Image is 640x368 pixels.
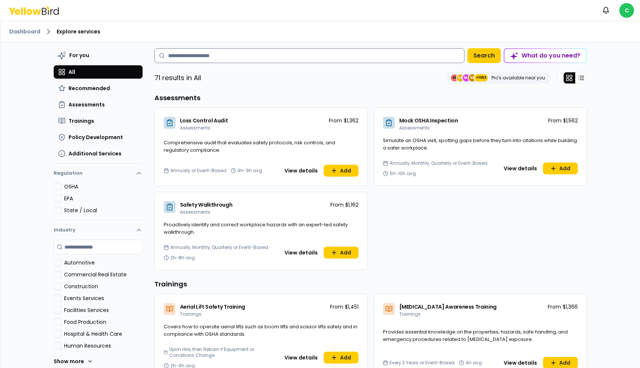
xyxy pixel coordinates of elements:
[467,48,501,63] button: Search
[164,139,335,154] span: Comprehensive audit that evaluates safety protocols, risk controls, and regulatory compliance.
[170,255,195,261] span: 2h-8h avg
[64,183,143,190] label: OSHA
[64,318,143,326] label: Food Production
[180,201,233,208] span: Safety Walkthrough
[543,162,578,174] button: Add
[170,244,268,250] span: Annually, Monthly, Quarterly or Event-Based
[383,137,577,151] span: Simulate an OSHA visit, spotting gaps before they turn into citations while building a safer work...
[9,27,631,36] nav: breadcrumb
[619,3,634,18] span: C
[399,311,421,317] span: Trainings
[457,74,464,82] span: CE
[69,52,89,59] span: For you
[154,279,587,289] h3: Trainings
[491,75,545,81] p: Pro's available near you
[154,93,587,103] h3: Assessments
[54,183,143,220] div: Regulation
[54,98,143,111] button: Assessments
[180,125,210,131] span: Assessments
[69,68,75,76] span: All
[64,195,143,202] label: EPA
[451,74,458,82] span: EE
[180,117,228,124] span: Loss Control Audit
[54,82,143,95] button: Recommended
[69,101,105,108] span: Assessments
[69,117,94,125] span: Trainings
[54,131,143,144] button: Policy Development
[64,306,143,314] label: Facilities Services
[548,303,578,310] p: From $1,366
[54,65,143,79] button: All
[280,352,322,364] button: View details
[69,150,121,157] span: Additional Services
[180,303,246,310] span: Aerial Lift Safety Training
[476,74,486,82] span: +1353
[64,295,143,302] label: Events Services
[64,342,143,349] label: Human Resources
[164,221,348,236] span: Proactively identify and correct workplace hazards with an expert-led safety walkthrough.
[466,360,482,366] span: 4h avg
[54,220,143,240] button: Industry
[180,209,210,215] span: Assessments
[330,201,359,208] p: From $1,162
[324,247,359,259] button: Add
[54,147,143,160] button: Additional Services
[64,259,143,266] label: Automotive
[64,330,143,338] label: Hospital & Health Care
[329,117,359,124] p: From $1,362
[64,207,143,214] label: State / Local
[383,328,568,343] span: Provides essential knowledge on the properties, hazards, safe handling, and emergency procedures ...
[170,168,226,174] span: Annually or Event-Based
[69,85,110,92] span: Recommended
[399,125,430,131] span: Assessments
[469,74,476,82] span: SE
[54,167,143,183] button: Regulation
[324,352,359,364] button: Add
[64,271,143,278] label: Commercial Real Estate
[324,165,359,177] button: Add
[463,74,470,82] span: MJ
[64,283,143,290] label: Construction
[57,28,100,35] span: Explore services
[54,48,143,62] button: For you
[154,73,201,83] p: 71 results in All
[390,360,454,366] span: Every 3 Years or Event-Based
[390,160,487,166] span: Annually, Monthly, Quarterly or Event-Based
[499,162,541,174] button: View details
[169,346,277,358] span: Upon Hire, then Retrain if Equipment or Conditions Change
[548,117,578,124] p: From $1,562
[330,303,359,310] p: From $1,451
[164,323,357,338] span: Covers how to operate aerial lifts such as boom lifts and scissor lifts safely and in compliance ...
[399,117,458,124] span: Mock OSHA Inspection
[504,49,586,62] div: What do you need?
[280,247,322,259] button: View details
[390,171,416,177] span: 5h-10h avg
[69,134,123,141] span: Policy Development
[237,168,262,174] span: 4h-9h avg
[9,28,40,35] a: Dashboard
[280,165,322,177] button: View details
[180,311,201,317] span: Trainings
[54,114,143,128] button: Trainings
[399,303,497,310] span: [MEDICAL_DATA] Awareness Training
[504,48,587,63] button: What do you need?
